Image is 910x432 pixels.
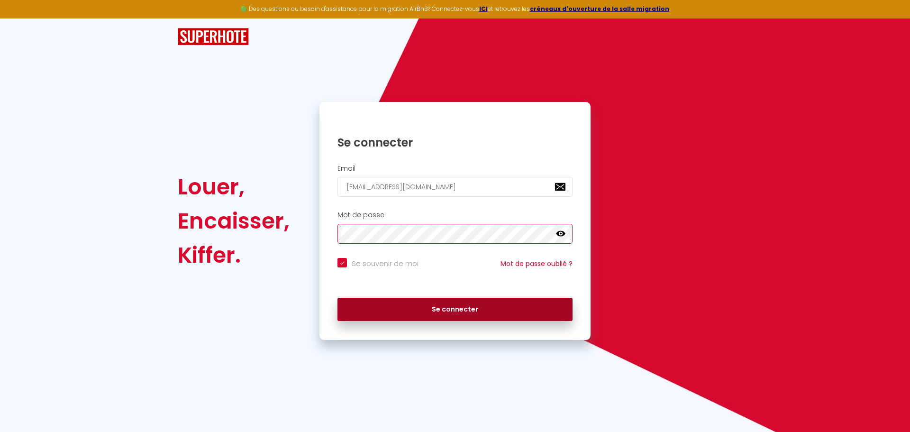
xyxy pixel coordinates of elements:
[8,4,36,32] button: Ouvrir le widget de chat LiveChat
[337,211,573,219] h2: Mot de passe
[530,5,669,13] a: créneaux d'ouverture de la salle migration
[337,135,573,150] h1: Se connecter
[337,177,573,197] input: Ton Email
[178,170,290,204] div: Louer,
[178,28,249,46] img: SuperHote logo
[178,238,290,272] div: Kiffer.
[337,165,573,173] h2: Email
[479,5,488,13] a: ICI
[337,298,573,322] button: Se connecter
[178,204,290,238] div: Encaisser,
[500,259,573,268] a: Mot de passe oublié ?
